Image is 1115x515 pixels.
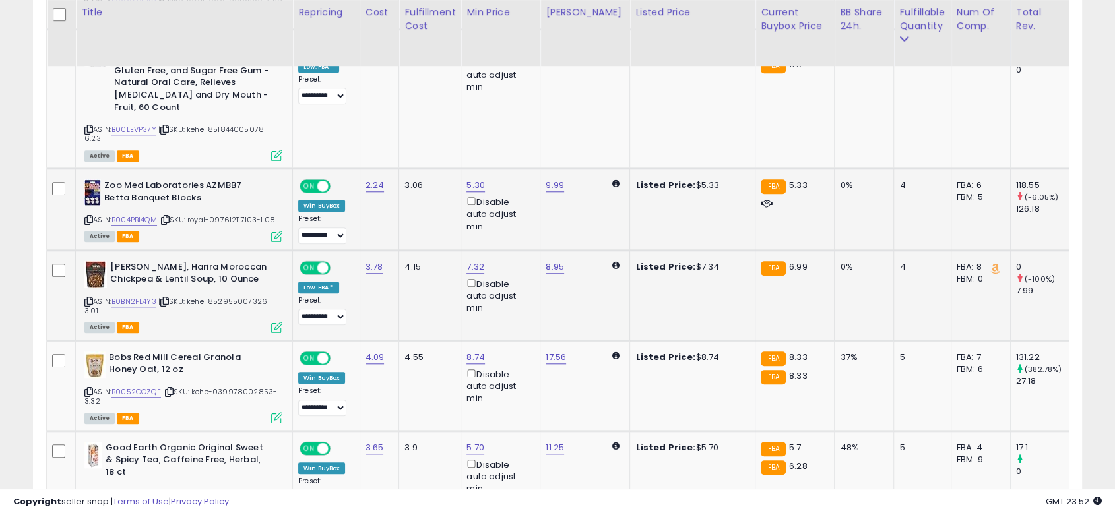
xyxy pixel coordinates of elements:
[635,351,695,363] b: Listed Price:
[84,351,106,378] img: 51Cb0VJw3LL._SL40_.jpg
[635,441,695,454] b: Listed Price:
[84,179,282,241] div: ASIN:
[761,460,785,475] small: FBA
[84,442,102,468] img: 41HhUovHvbL._SL40_.jpg
[1016,351,1069,363] div: 131.22
[466,5,534,19] div: Min Price
[84,261,107,288] img: 51Yg2YcnS+L._SL40_.jpg
[111,214,157,226] a: B004PBI4QM
[957,351,1000,363] div: FBA: 7
[957,273,1000,285] div: FBM: 0
[957,179,1000,191] div: FBA: 6
[298,200,345,212] div: Win BuyBox
[329,262,350,273] span: OFF
[899,261,940,273] div: 4
[298,75,350,105] div: Preset:
[171,495,229,508] a: Privacy Policy
[635,351,745,363] div: $8.74
[957,191,1000,203] div: FBM: 5
[404,442,451,454] div: 3.9
[546,260,564,274] a: 8.95
[546,179,564,192] a: 9.99
[329,442,350,454] span: OFF
[366,260,383,274] a: 3.78
[466,260,484,274] a: 7.32
[635,5,749,19] div: Listed Price
[899,442,940,454] div: 5
[84,124,268,144] span: | SKU: kehe-851844005078-6.23
[789,441,801,454] span: 5.7
[761,261,785,276] small: FBA
[466,195,530,233] div: Disable auto adjust min
[635,442,745,454] div: $5.70
[106,442,266,482] b: Good Earth Organic Original Sweet & Spicy Tea, Caffeine Free, Herbal, 18 ct
[466,55,530,94] div: Disable auto adjust min
[1016,466,1069,477] div: 0
[366,351,385,364] a: 4.09
[546,351,566,364] a: 17.56
[298,462,345,474] div: Win BuyBox
[789,58,802,71] span: 11.5
[1016,179,1069,191] div: 118.55
[13,496,229,508] div: seller snap | |
[840,5,888,33] div: BB Share 24h.
[298,386,350,416] div: Preset:
[789,460,808,472] span: 6.28
[840,351,883,363] div: 37%
[117,413,139,424] span: FBA
[111,124,156,135] a: B00LEVP37Y
[366,441,384,454] a: 3.65
[957,442,1000,454] div: FBA: 4
[84,150,115,162] span: All listings currently available for purchase on Amazon
[466,276,530,315] div: Disable auto adjust min
[1016,64,1069,76] div: 0
[84,386,277,406] span: | SKU: kehe-039978002853-3.32
[84,179,101,206] img: 51OHeR-1hZL._SL40_.jpg
[1016,261,1069,273] div: 0
[404,351,451,363] div: 4.55
[1016,442,1069,454] div: 17.1
[114,40,274,117] b: Xylichew 100% Xylitol Chewing Gum - Non GMO, Non Aspartame, Gluten Free, and Sugar Free Gum - Nat...
[159,214,275,225] span: | SKU: royal-097612117103-1.08
[329,181,350,192] span: OFF
[298,214,350,244] div: Preset:
[840,261,883,273] div: 0%
[789,351,808,363] span: 8.33
[840,179,883,191] div: 0%
[84,261,282,332] div: ASIN:
[789,369,808,382] span: 8.33
[301,262,317,273] span: ON
[298,61,339,73] div: Low. FBA *
[1046,495,1102,508] span: 2025-08-17 23:52 GMT
[84,296,271,316] span: | SKU: kehe-852955007326-3.01
[761,5,829,33] div: Current Buybox Price
[298,372,345,384] div: Win BuyBox
[104,179,265,207] b: Zoo Med Laboratories AZMBB7 Betta Banquet Blocks
[840,442,883,454] div: 48%
[761,179,785,194] small: FBA
[366,5,394,19] div: Cost
[117,322,139,333] span: FBA
[84,413,115,424] span: All listings currently available for purchase on Amazon
[110,261,271,289] b: [PERSON_NAME], Harira Moroccan Chickpea & Lentil Soup, 10 Ounce
[1025,364,1062,375] small: (382.78%)
[301,442,317,454] span: ON
[84,322,115,333] span: All listings currently available for purchase on Amazon
[329,352,350,363] span: OFF
[301,352,317,363] span: ON
[404,179,451,191] div: 3.06
[466,179,485,192] a: 5.30
[366,179,385,192] a: 2.24
[298,282,339,293] div: Low. FBA *
[789,179,808,191] span: 5.33
[111,296,156,307] a: B0BN2FL4Y3
[111,386,161,398] a: B0052OOZQE
[761,370,785,384] small: FBA
[957,5,1005,33] div: Num of Comp.
[466,367,530,405] div: Disable auto adjust min
[298,5,354,19] div: Repricing
[466,351,485,364] a: 8.74
[635,179,745,191] div: $5.33
[899,351,940,363] div: 5
[546,5,624,19] div: [PERSON_NAME]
